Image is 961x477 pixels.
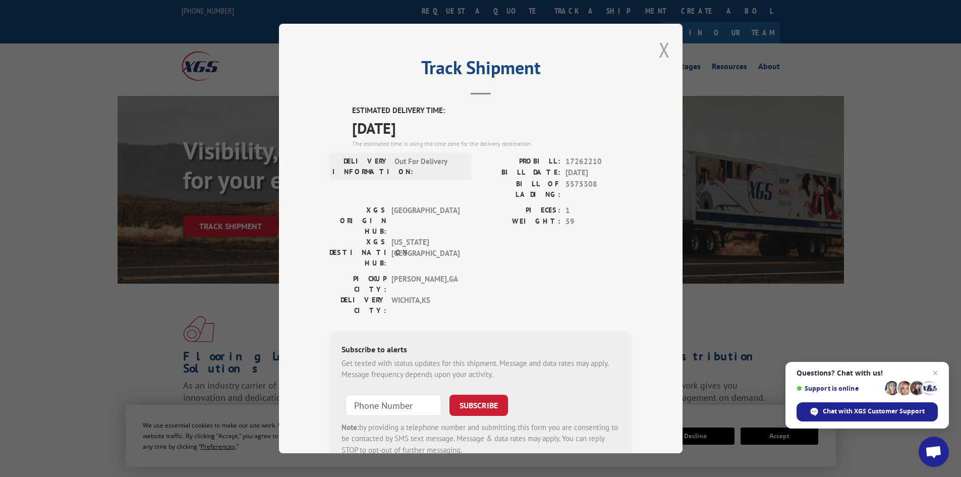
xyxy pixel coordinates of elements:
[929,367,941,379] span: Close chat
[394,156,463,177] span: Out For Delivery
[481,167,560,179] label: BILL DATE:
[329,205,386,237] label: XGS ORIGIN HUB:
[342,422,359,432] strong: Note:
[797,385,881,392] span: Support is online
[352,105,632,117] label: ESTIMATED DELIVERY TIME:
[352,117,632,139] span: [DATE]
[481,156,560,168] label: PROBILL:
[566,156,632,168] span: 17262210
[342,422,620,456] div: by providing a telephone number and submitting this form you are consenting to be contacted by SM...
[919,437,949,467] div: Open chat
[329,61,632,80] h2: Track Shipment
[481,216,560,228] label: WEIGHT:
[566,167,632,179] span: [DATE]
[329,237,386,269] label: XGS DESTINATION HUB:
[332,156,389,177] label: DELIVERY INFORMATION:
[659,36,670,63] button: Close modal
[797,369,938,377] span: Questions? Chat with us!
[391,295,460,316] span: WICHITA , KS
[391,274,460,295] span: [PERSON_NAME] , GA
[342,358,620,381] div: Get texted with status updates for this shipment. Message and data rates may apply. Message frequ...
[566,205,632,217] span: 1
[566,179,632,200] span: 5575308
[346,395,441,416] input: Phone Number
[342,343,620,358] div: Subscribe to alerts
[797,402,938,421] div: Chat with XGS Customer Support
[329,274,386,295] label: PICKUP CITY:
[566,216,632,228] span: 59
[391,205,460,237] span: [GEOGRAPHIC_DATA]
[449,395,508,416] button: SUBSCRIBE
[329,295,386,316] label: DELIVERY CITY:
[481,179,560,200] label: BILL OF LADING:
[481,205,560,217] label: PIECES:
[352,139,632,148] div: The estimated time is using the time zone for the delivery destination.
[823,407,925,416] span: Chat with XGS Customer Support
[391,237,460,269] span: [US_STATE][GEOGRAPHIC_DATA]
